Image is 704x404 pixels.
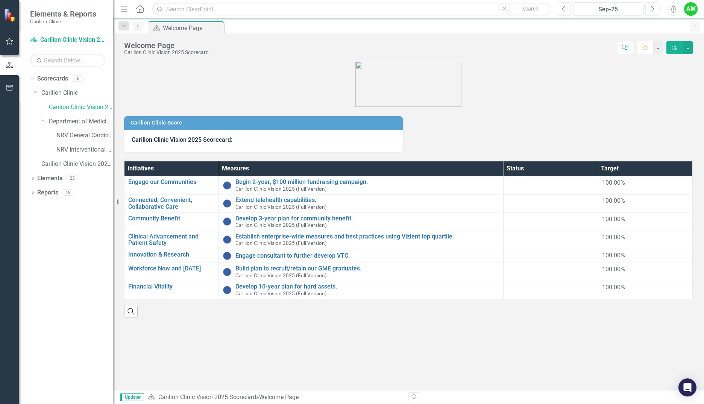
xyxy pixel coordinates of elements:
span: Carilion Clinic Vision 2025 (Full Version) [235,290,327,296]
td: Double-Click to Edit Right Click for Context Menu [124,194,219,213]
span: Carilion Clinic Vision 2025 (Full Version) [235,204,327,210]
a: Develop 3-year plan for community benefit. [235,215,499,222]
td: Double-Click to Edit Right Click for Context Menu [219,249,504,263]
td: Double-Click to Edit Right Click for Context Menu [219,194,504,213]
td: Double-Click to Edit Right Click for Context Menu [219,263,504,281]
button: Search [512,4,549,14]
img: ClearPoint Strategy [4,9,17,22]
button: AW [684,2,698,16]
span: 100.00% [602,234,625,241]
a: Carilion Clinic Vision 2025 Scorecard [30,36,105,44]
a: Carilion Clinic Vision 2025 (Full Version) [41,160,113,169]
td: Double-Click to Edit Right Click for Context Menu [219,231,504,249]
td: Double-Click to Edit Right Click for Context Menu [124,281,219,299]
td: Double-Click to Edit Right Click for Context Menu [124,176,219,194]
a: Connected, Convenient, Collaborative Care [128,197,215,210]
a: Elements [37,174,62,183]
img: No Information [223,181,232,190]
img: carilion%20clinic%20logo%202.0.png [355,62,461,107]
a: Scorecards [37,74,68,83]
a: Carilion Clinic [41,89,113,97]
div: Open Intercom Messenger [678,378,696,396]
a: Build plan to recruit/retain our GME graduates. [235,265,499,272]
td: Double-Click to Edit Right Click for Context Menu [124,263,219,281]
span: Carilion Clinic Vision 2025 (Full Version) [235,222,327,228]
a: Engage our Communities [128,179,215,185]
div: Welcome Page [163,23,222,33]
td: Double-Click to Edit Right Click for Context Menu [219,213,504,231]
img: No Information [223,251,232,260]
div: Welcome Page [259,393,299,401]
img: No Information [223,286,232,295]
div: Welcome Page [124,41,209,50]
a: Community Benefit [128,215,215,222]
td: Double-Click to Edit Right Click for Context Menu [219,176,504,194]
span: 100.00% [602,252,625,259]
a: Carilion Clinic Vision 2025 Scorecard [158,393,256,401]
span: Carilion Clinic Vision 2025 (Full Version) [235,272,327,278]
div: 23 [66,175,78,182]
span: 100.00% [602,179,625,186]
img: No Information [223,217,232,226]
a: Workforce Now and [DATE] [128,265,215,272]
small: Carilion Clinic [30,18,96,24]
a: Develop 10-year plan for hard assets. [235,283,499,290]
span: Carilion Clinic Vision 2025 (Full Version) [235,186,327,192]
a: Innovation & Research [128,251,215,258]
div: 18 [62,189,74,196]
input: Search ClearPoint... [152,3,551,16]
span: 100.00% [602,284,625,291]
a: Clinical Advancement and Patient Safety [128,233,215,246]
td: Double-Click to Edit Right Click for Context Menu [124,249,219,263]
a: Financial Vitality [128,283,215,290]
span: 100.00% [602,197,625,204]
a: Extend telehealth capabilities. [235,197,499,204]
span: Carilion Clinic Vision 2025 (Full Version) [235,240,327,246]
strong: Carilion Clinic Vision 2025 Scorecard: [132,136,232,143]
a: Begin 2-year, $100 million fundraising campaign. [235,179,499,185]
a: NRV Interventional Cardiology [56,146,113,154]
span: 100.00% [602,266,625,273]
div: 6 [72,76,84,82]
td: Double-Click to Edit Right Click for Context Menu [219,281,504,299]
span: Elements & Reports [30,9,96,18]
input: Search Below... [30,54,105,67]
a: NRV General Cardiology [56,131,113,140]
h3: Carilion Clinic Score [130,120,399,126]
button: Sep-25 [573,2,643,16]
img: No Information [223,199,232,208]
td: Double-Click to Edit Right Click for Context Menu [124,231,219,249]
div: Carilion Clinic Vision 2025 Scorecard [124,50,209,55]
td: Double-Click to Edit Right Click for Context Menu [124,213,219,231]
a: Carilion Clinic Vision 2025 Scorecard [49,103,113,112]
a: Reports [37,188,58,197]
a: Department of Medicine [49,117,113,126]
span: Updater [120,393,144,401]
img: No Information [223,235,232,244]
div: Sep-25 [576,5,641,14]
span: 100.00% [602,216,625,223]
div: » [148,393,403,402]
img: No Information [223,267,232,276]
span: Search [522,6,539,12]
a: Establish enterprise-wide measures and best practices using Vizient top quartile. [235,233,499,240]
a: Engage consultant to further develop VTC. [235,252,499,259]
